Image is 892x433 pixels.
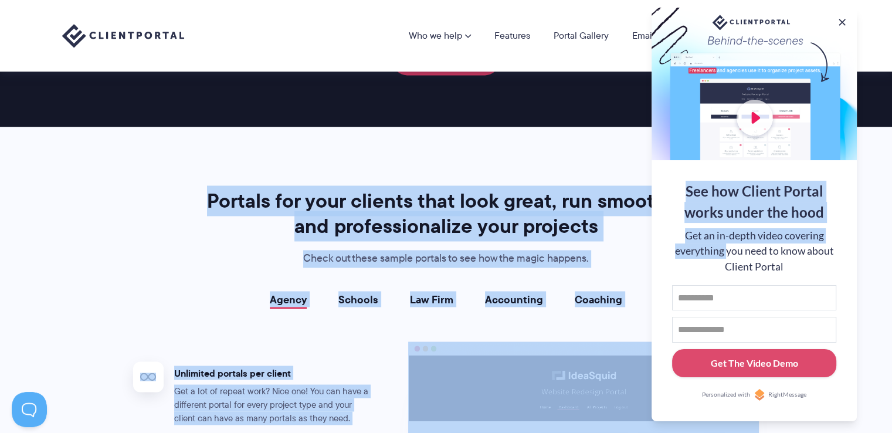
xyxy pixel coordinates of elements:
[672,228,836,275] div: Get an in-depth video covering everything you need to know about Client Portal
[338,293,378,305] a: Schools
[672,349,836,378] button: Get The Video Demo
[554,31,609,40] a: Portal Gallery
[270,293,307,305] a: Agency
[494,31,530,40] a: Features
[174,384,374,425] p: Get a lot of repeat work? Nice one! You can have a different portal for every project type and yo...
[202,250,691,268] p: Check out these sample portals to see how the magic happens.
[410,293,453,305] a: Law Firm
[711,356,798,370] div: Get The Video Demo
[754,389,765,401] img: Personalized with RightMessage
[12,392,47,427] iframe: Toggle Customer Support
[409,31,471,40] a: Who we help
[672,389,836,401] a: Personalized withRightMessage
[702,390,750,400] span: Personalized with
[202,188,691,239] h2: Portals for your clients that look great, run smoothly, and professionalize your projects
[632,31,686,40] a: Email Course
[485,293,543,305] a: Accounting
[672,181,836,223] div: See how Client Portal works under the hood
[575,293,622,305] a: Coaching
[174,367,374,379] h4: Unlimited portals per client
[768,390,806,400] span: RightMessage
